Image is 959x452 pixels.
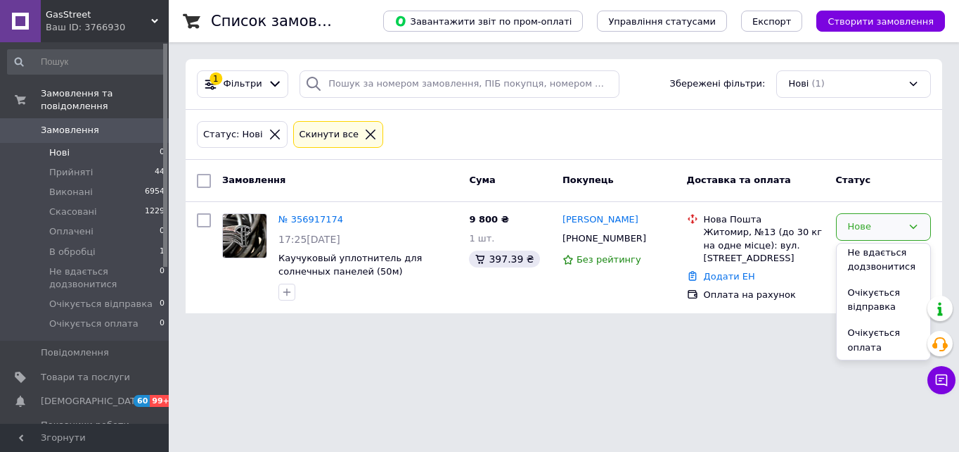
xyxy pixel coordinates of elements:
span: Cума [469,175,495,185]
span: 17:25[DATE] [278,234,340,245]
a: Створити замовлення [802,15,945,26]
span: Замовлення [41,124,99,137]
span: Очікується оплата [49,318,139,330]
span: Показники роботи компанії [41,419,130,444]
div: Статус: Нові [200,127,266,142]
span: Скасовані [49,206,97,218]
h1: Список замовлень [211,13,354,30]
span: 9 800 ₴ [469,214,508,225]
div: Житомир, №13 (до 30 кг на одне місце): вул. [STREET_ADDRESS] [704,226,825,265]
a: Фото товару [222,213,267,258]
span: Статус [836,175,871,185]
span: Управління статусами [608,16,716,27]
button: Завантажити звіт по пром-оплаті [383,11,583,32]
div: 397.39 ₴ [469,251,539,268]
span: Збережені фільтри: [670,77,766,91]
button: Створити замовлення [816,11,945,32]
span: Фільтри [224,77,262,91]
li: Очікується відправка [837,280,930,320]
span: 44 [155,166,165,179]
li: Очікується оплата [837,320,930,360]
span: Експорт [752,16,792,27]
div: Нове [848,220,902,234]
div: Нова Пошта [704,213,825,226]
span: 60 [134,395,150,407]
span: 99+ [150,395,173,407]
span: 0 [160,265,165,291]
span: Доставка та оплата [687,175,791,185]
button: Експорт [741,11,803,32]
span: Нові [788,77,809,91]
span: 0 [160,318,165,330]
span: В обробці [49,246,96,258]
div: Оплата на рахунок [704,289,825,301]
span: Товари та послуги [41,371,130,384]
li: Не вдається додзвонитися [837,240,930,280]
span: 1 шт. [469,233,494,244]
div: [PHONE_NUMBER] [560,230,649,248]
input: Пошук [7,49,166,75]
span: Завантажити звіт по пром-оплаті [394,15,572,27]
span: Не вдається додзвонитися [49,265,160,291]
span: Виконані [49,186,93,199]
span: 0 [160,225,165,238]
span: Замовлення та повідомлення [41,87,169,113]
button: Чат з покупцем [927,366,955,394]
span: Без рейтингу [577,254,641,265]
div: Ваш ID: 3766930 [46,21,169,34]
span: 0 [160,146,165,159]
img: Фото товару [223,214,266,258]
span: [DEMOGRAPHIC_DATA] [41,395,145,408]
a: Каучуковый уплотнитель для солнечных панелей (50м) [278,253,422,277]
span: 1229 [145,206,165,218]
span: 6954 [145,186,165,199]
span: GasStreet [46,8,151,21]
input: Пошук за номером замовлення, ПІБ покупця, номером телефону, Email, номером накладної [300,70,619,98]
a: № 356917174 [278,214,343,225]
span: Повідомлення [41,346,109,359]
a: [PERSON_NAME] [562,213,638,227]
span: Замовлення [222,175,285,185]
a: Додати ЕН [704,271,755,282]
span: (1) [811,78,824,89]
span: Очікується відправка [49,298,153,310]
span: 0 [160,298,165,310]
span: Покупець [562,175,614,185]
span: 1 [160,246,165,258]
div: Cкинути все [297,127,362,142]
button: Управління статусами [597,11,727,32]
span: Нові [49,146,70,159]
div: 1 [210,73,222,85]
span: Створити замовлення [828,16,934,27]
span: Прийняті [49,166,93,179]
span: Оплачені [49,225,94,238]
